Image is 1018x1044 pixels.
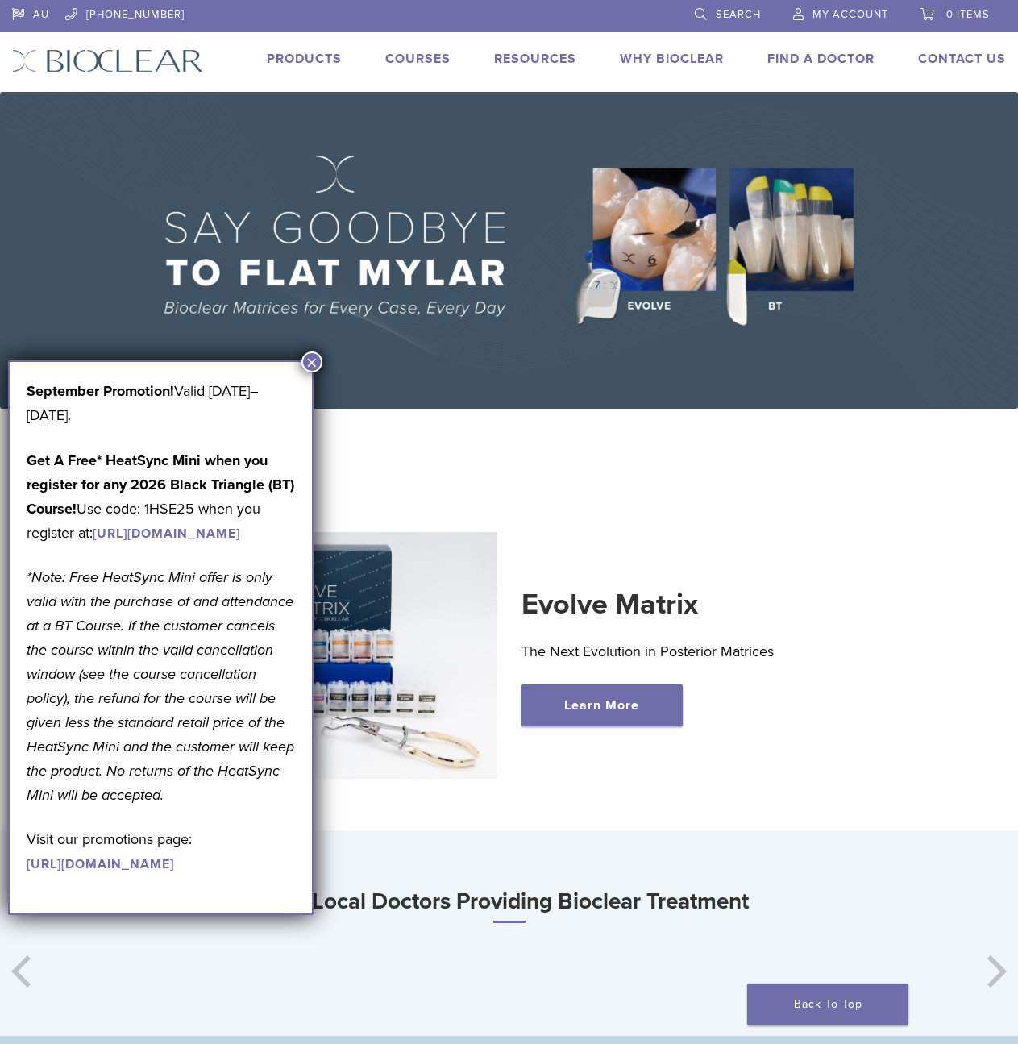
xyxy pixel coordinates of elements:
[27,382,174,400] b: September Promotion!
[521,585,900,624] h2: Evolve Matrix
[12,49,203,73] img: Bioclear
[385,51,451,67] a: Courses
[93,526,240,542] a: [URL][DOMAIN_NAME]
[918,51,1006,67] a: Contact Us
[767,51,875,67] a: Find A Doctor
[27,448,295,545] p: Use code: 1HSE25 when you register at:
[27,827,295,876] p: Visit our promotions page:
[267,51,342,67] a: Products
[27,379,295,427] p: Valid [DATE]–[DATE].
[812,8,888,21] span: My Account
[521,639,900,663] p: The Next Evolution in Posterior Matrices
[301,351,322,372] button: Close
[747,984,908,1025] a: Back To Top
[27,451,294,518] strong: Get A Free* HeatSync Mini when you register for any 2026 Black Triangle (BT) Course!
[521,684,683,726] a: Learn More
[946,8,990,21] span: 0 items
[27,856,174,872] a: [URL][DOMAIN_NAME]
[494,51,576,67] a: Resources
[716,8,761,21] span: Search
[27,568,294,804] em: *Note: Free HeatSync Mini offer is only valid with the purchase of and attendance at a BT Course....
[620,51,724,67] a: Why Bioclear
